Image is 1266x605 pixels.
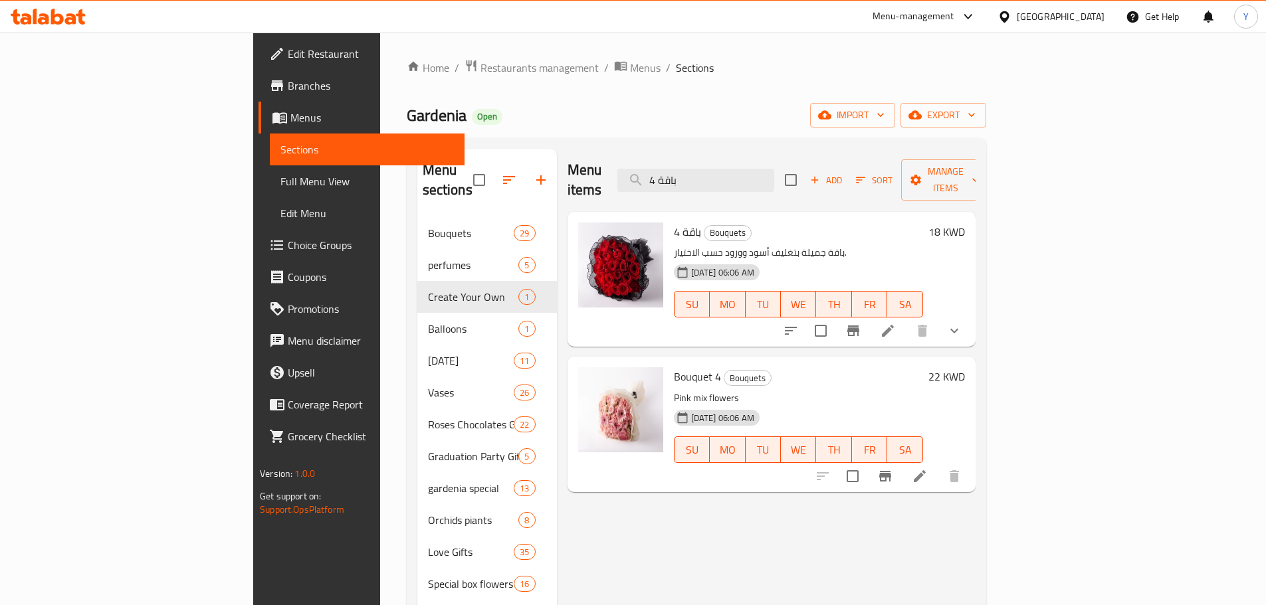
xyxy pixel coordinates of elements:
[288,428,454,444] span: Grocery Checklist
[808,173,844,188] span: Add
[674,390,923,406] p: Pink mix flowers
[514,355,534,367] span: 11
[893,440,917,460] span: SA
[777,166,805,194] span: Select section
[288,78,454,94] span: Branches
[280,205,454,221] span: Edit Menu
[751,440,776,460] span: TU
[514,416,535,432] div: items
[805,170,847,191] span: Add item
[259,261,465,293] a: Coupons
[604,60,609,76] li: /
[786,295,811,314] span: WE
[428,512,519,528] div: Orchids piants
[938,315,970,347] button: show more
[259,70,465,102] a: Branches
[887,291,922,317] button: SA
[514,418,534,431] span: 22
[472,111,502,122] span: Open
[821,440,846,460] span: TH
[666,60,671,76] li: /
[852,291,887,317] button: FR
[417,472,557,504] div: gardenia special13
[417,313,557,345] div: Balloons1
[857,295,882,314] span: FR
[781,436,816,463] button: WE
[781,291,816,317] button: WE
[568,160,602,200] h2: Menu items
[493,164,525,196] span: Sort sections
[514,578,534,590] span: 16
[465,166,493,194] span: Select all sections
[514,227,534,240] span: 29
[786,440,811,460] span: WE
[417,377,557,408] div: Vases26
[686,266,760,279] span: [DATE] 06:06 AM
[928,222,965,241] h6: 18 KWD
[775,315,807,347] button: sort-choices
[810,103,895,128] button: import
[260,501,344,518] a: Support.OpsPlatform
[901,159,990,201] button: Manage items
[519,450,534,463] span: 5
[1243,9,1249,24] span: Y
[519,514,534,527] span: 8
[288,365,454,381] span: Upsell
[428,225,514,241] span: Bouquets
[518,321,535,337] div: items
[472,109,502,125] div: Open
[465,59,599,76] a: Restaurants management
[519,323,534,335] span: 1
[259,389,465,420] a: Coverage Report
[946,323,962,339] svg: Show Choices
[514,353,535,369] div: items
[428,448,519,464] span: Graduation Party Gifts
[428,289,519,305] span: Create Your Own
[893,295,917,314] span: SA
[847,170,901,191] span: Sort items
[578,367,663,452] img: Bouquet 4
[417,345,557,377] div: [DATE]11
[715,295,740,314] span: MO
[704,225,752,241] div: Bouquets
[578,222,663,307] img: باقة 4
[911,107,976,124] span: export
[514,385,535,400] div: items
[676,60,714,76] span: Sections
[724,371,771,386] span: Bouquets
[417,536,557,568] div: Love Gifts35
[519,291,534,303] span: 1
[270,197,465,229] a: Edit Menu
[710,436,745,463] button: MO
[805,170,847,191] button: Add
[417,249,557,281] div: perfumes5
[724,370,772,386] div: Bouquets
[417,408,557,440] div: Roses Chocolates Gifts22
[746,436,781,463] button: TU
[417,217,557,249] div: Bouquets29
[428,321,519,337] div: Balloons
[856,173,893,188] span: Sort
[514,387,534,399] span: 26
[710,291,745,317] button: MO
[259,420,465,452] a: Grocery Checklist
[751,295,776,314] span: TU
[417,504,557,536] div: Orchids piants8
[428,480,514,496] span: gardenia special
[428,576,514,592] span: Special box flowers
[407,59,986,76] nav: breadcrumb
[280,141,454,157] span: Sections
[259,229,465,261] a: Choice Groups
[880,323,896,339] a: Edit menu item
[270,133,465,165] a: Sections
[428,416,514,432] span: Roses Chocolates Gifts
[428,257,519,273] div: perfumes
[912,163,980,197] span: Manage items
[519,259,534,272] span: 5
[887,436,922,463] button: SA
[839,462,867,490] span: Select to update
[807,317,835,345] span: Select to update
[674,222,701,242] span: باقة 4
